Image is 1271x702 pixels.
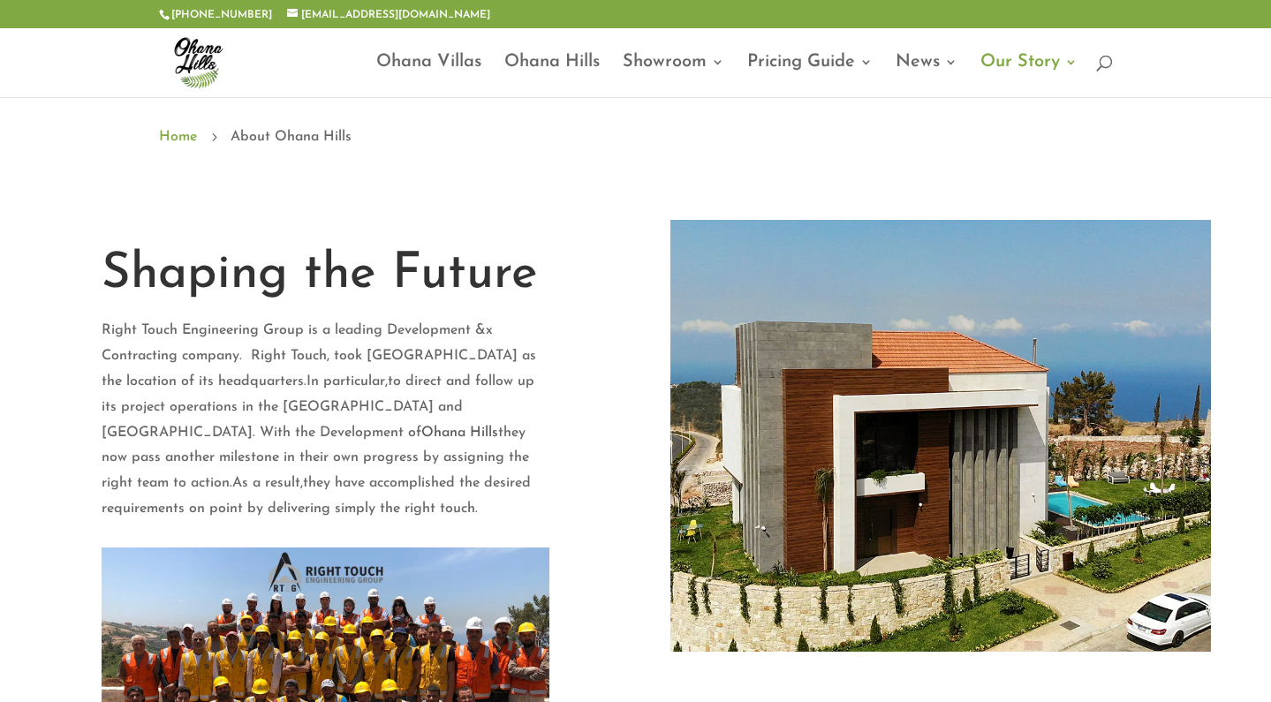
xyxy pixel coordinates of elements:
[670,220,1211,652] img: Luxury Villas in Lebanon - About us - img1
[231,125,352,148] span: About Ohana Hills
[232,476,303,490] span: As a result,
[896,56,957,97] a: News
[102,240,549,318] h1: Shaping the Future
[306,374,388,389] span: In particular,
[421,426,498,440] a: Ohana Hills
[747,56,873,97] a: Pricing Guide
[980,56,1078,97] a: Our Story
[623,56,724,97] a: Showroom
[376,56,481,97] a: Ohana Villas
[206,129,222,145] span: 5
[171,10,272,20] a: [PHONE_NUMBER]
[504,56,600,97] a: Ohana Hills
[102,318,549,521] p: Right Touch Engineering Group is a leading Development &x Contracting company. Right Touch, took ...
[159,125,197,148] a: Home
[163,26,233,97] img: ohana-hills
[287,10,490,20] a: [EMAIL_ADDRESS][DOMAIN_NAME]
